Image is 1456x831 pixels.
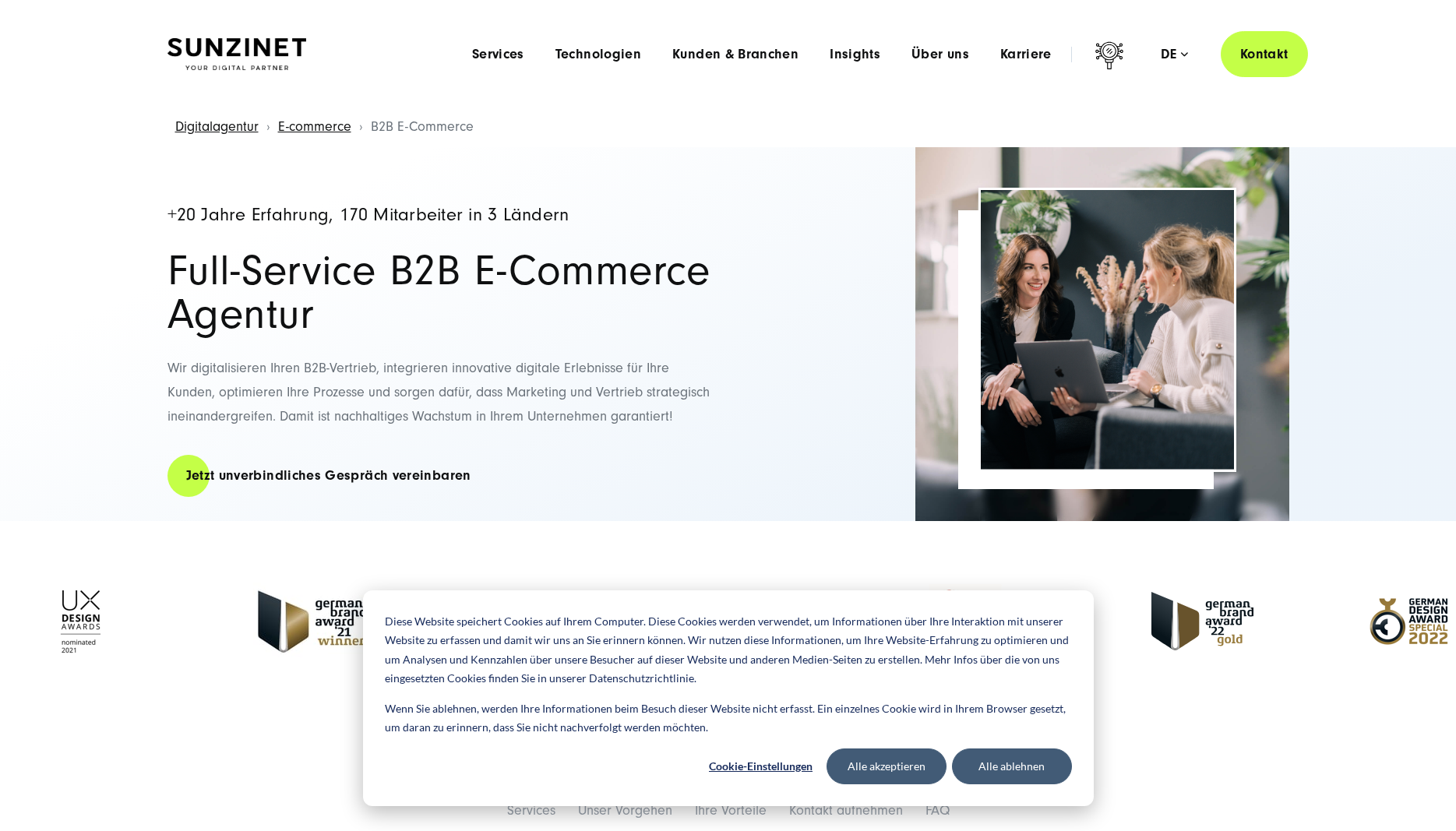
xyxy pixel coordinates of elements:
a: Karriere [1000,47,1052,62]
h4: +20 Jahre Erfahrung, 170 Mitarbeiter in 3 Ländern [167,206,713,225]
a: Services [507,802,555,819]
a: FAQ [925,802,950,819]
a: Insights [830,47,880,62]
button: Cookie-Einstellungen [701,748,821,784]
a: Unser Vorgehen [578,802,672,819]
img: German Brand Award 2021 Winner - Full Service B2B E-commerce Agentur SUNZINET [253,583,371,660]
a: E-commerce [278,118,351,135]
a: Kontakt aufnehmen [789,802,903,819]
a: Ihre Vorteile [695,802,767,819]
img: Reddot Award Winner - Full Service B2B E-commerce Agentur SUNZINET [883,575,1047,668]
button: Alle akzeptieren [827,748,947,784]
img: Full Service B2B E-commerce Agentur SUNZINET [915,147,1289,521]
p: Wir digitalisieren Ihren B2B-Vertrieb, integrieren innovative digitale Erlebnisse für Ihre Kunden... [167,357,713,428]
button: Alle ablehnen [952,748,1072,784]
img: Full Service B2B E-commerce Agentur SUNZINET [981,190,1234,470]
a: Services [472,47,524,62]
p: Wenn Sie ablehnen, werden Ihre Informationen beim Besuch dieser Website nicht erfasst. Ein einzel... [385,699,1072,738]
p: Diese Website speichert Cookies auf Ihrem Computer. Diese Cookies werden verwendet, um Informatio... [385,612,1072,688]
a: Kontakt [1221,31,1308,77]
a: Digitalagentur [175,118,259,135]
a: Über uns [911,47,969,62]
a: Technologien [555,47,641,62]
div: Cookie banner [363,590,1094,806]
img: UX Design Award 2021 Nomination - Full Service B2B E-commerce Agentur SUNZINET [12,583,149,660]
div: de [1161,47,1188,62]
a: Jetzt unverbindliches Gespräch vereinbaren [167,453,490,498]
a: Kunden & Branchen [672,47,799,62]
h1: Full-Service B2B E-Commerce Agentur [167,249,713,336]
img: German Brand Award 2022 Gold Winner - Full Service B2B E-commerce Agentur SUNZINET [1151,592,1253,650]
span: B2B E-Commerce [371,118,474,135]
img: SUNZINET Full Service Digital Agentur [167,38,306,71]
